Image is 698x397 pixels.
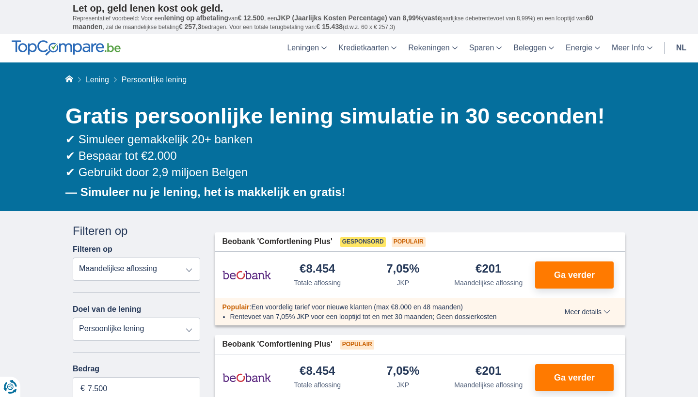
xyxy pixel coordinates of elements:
span: € [80,383,85,394]
button: Ga verder [535,261,614,289]
a: Meer Info [606,34,658,62]
span: € 257,3 [179,23,202,31]
span: Gesponsord [340,237,386,247]
span: Populair [222,303,250,311]
span: Populair [340,340,374,350]
span: Beobank 'Comfortlening Plus' [222,339,333,350]
span: JKP (Jaarlijks Kosten Percentage) van 8,99% [277,14,422,22]
a: Home [65,76,73,84]
li: Rentevoet van 7,05% JKP voor een looptijd tot en met 30 maanden; Geen dossierkosten [230,312,529,321]
div: €201 [476,263,501,276]
div: : [215,302,537,312]
span: € 15.438 [316,23,343,31]
h1: Gratis persoonlijke lening simulatie in 30 seconden! [65,101,625,131]
span: Meer details [565,308,610,315]
div: €8.454 [300,365,335,378]
button: Meer details [557,308,618,316]
b: — Simuleer nu je lening, het is makkelijk en gratis! [65,185,346,198]
label: Bedrag [73,365,200,373]
div: €201 [476,365,501,378]
span: Populair [392,237,426,247]
span: Ga verder [554,271,595,279]
label: Doel van de lening [73,305,141,314]
div: JKP [397,380,409,390]
a: Leningen [281,34,333,62]
div: 7,05% [386,365,419,378]
span: lening op afbetaling [164,14,228,22]
a: Energie [560,34,606,62]
label: Filteren op [73,245,112,254]
div: €8.454 [300,263,335,276]
div: Filteren op [73,223,200,239]
img: product.pl.alt Beobank [222,366,271,390]
div: Totale aflossing [294,380,341,390]
a: Lening [86,76,109,84]
span: 60 maanden [73,14,593,31]
div: JKP [397,278,409,288]
a: Beleggen [508,34,560,62]
span: € 12.500 [238,14,264,22]
img: TopCompare [12,40,121,56]
span: Persoonlijke lening [122,76,187,84]
span: Een voordelig tarief voor nieuwe klanten (max €8.000 en 48 maanden) [251,303,463,311]
button: Ga verder [535,364,614,391]
div: Totale aflossing [294,278,341,288]
div: ✔ Simuleer gemakkelijk 20+ banken ✔ Bespaar tot €2.000 ✔ Gebruikt door 2,9 miljoen Belgen [65,131,625,181]
span: Ga verder [554,373,595,382]
p: Representatief voorbeeld: Voor een van , een ( jaarlijkse debetrentevoet van 8,99%) en een loopti... [73,14,625,31]
span: Beobank 'Comfortlening Plus' [222,236,333,247]
img: product.pl.alt Beobank [222,263,271,287]
a: Kredietkaarten [333,34,402,62]
span: vaste [424,14,441,22]
div: Maandelijkse aflossing [454,278,523,288]
a: nl [670,34,692,62]
div: Maandelijkse aflossing [454,380,523,390]
a: Sparen [463,34,508,62]
a: Rekeningen [402,34,463,62]
p: Let op, geld lenen kost ook geld. [73,2,625,14]
div: 7,05% [386,263,419,276]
